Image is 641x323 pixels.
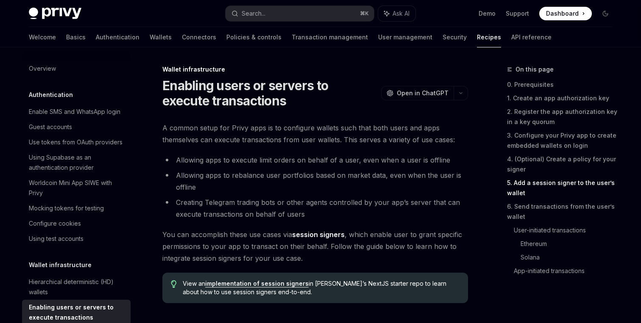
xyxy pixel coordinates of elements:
a: 1. Create an app authorization key [507,91,619,105]
a: Transaction management [292,27,368,47]
a: Use tokens from OAuth providers [22,135,131,150]
div: Configure cookies [29,218,81,229]
h1: Enabling users or servers to execute transactions [162,78,378,108]
span: Ask AI [393,9,410,18]
a: Guest accounts [22,119,131,135]
a: 6. Send transactions from the user’s wallet [507,200,619,224]
span: View an in [PERSON_NAME]’s NextJS starter repo to learn about how to use session signers end-to-end. [183,279,460,296]
div: Use tokens from OAuth providers [29,137,123,147]
button: Search...⌘K [226,6,374,21]
div: Enabling users or servers to execute transactions [29,302,125,323]
div: Using test accounts [29,234,84,244]
a: 5. Add a session signer to the user’s wallet [507,176,619,200]
li: Allowing apps to execute limit orders on behalf of a user, even when a user is offline [162,154,468,166]
a: 4. (Optional) Create a policy for your signer [507,152,619,176]
a: session signers [292,230,345,239]
span: Dashboard [546,9,579,18]
a: 3. Configure your Privy app to create embedded wallets on login [507,129,619,152]
a: Worldcoin Mini App SIWE with Privy [22,175,131,201]
a: Dashboard [539,7,592,20]
a: Basics [66,27,86,47]
button: Toggle dark mode [599,7,612,20]
span: You can accomplish these use cases via , which enable user to grant specific permissions to your ... [162,229,468,264]
a: Support [506,9,529,18]
a: Overview [22,61,131,76]
img: dark logo [29,8,81,19]
div: Hierarchical deterministic (HD) wallets [29,277,125,297]
div: Worldcoin Mini App SIWE with Privy [29,178,125,198]
li: Allowing apps to rebalance user portfolios based on market data, even when the user is offline [162,169,468,193]
div: Using Supabase as an authentication provider [29,152,125,173]
a: User-initiated transactions [514,224,619,237]
a: implementation of session signers [205,280,309,287]
a: Mocking tokens for testing [22,201,131,216]
a: Connectors [182,27,216,47]
div: Guest accounts [29,122,72,132]
a: Using test accounts [22,231,131,246]
a: User management [378,27,432,47]
button: Open in ChatGPT [381,86,454,100]
span: ⌘ K [360,10,369,17]
li: Creating Telegram trading bots or other agents controlled by your app’s server that can execute t... [162,196,468,220]
span: Open in ChatGPT [397,89,449,97]
a: 2. Register the app authorization key in a key quorum [507,105,619,129]
h5: Authentication [29,90,73,100]
a: Welcome [29,27,56,47]
div: Search... [242,8,265,19]
a: Hierarchical deterministic (HD) wallets [22,274,131,300]
span: On this page [516,64,554,75]
a: Recipes [477,27,501,47]
div: Enable SMS and WhatsApp login [29,107,120,117]
span: A common setup for Privy apps is to configure wallets such that both users and apps themselves ca... [162,122,468,146]
a: Enable SMS and WhatsApp login [22,104,131,119]
a: Authentication [96,27,139,47]
a: Demo [479,9,496,18]
div: Wallet infrastructure [162,65,468,74]
a: Security [443,27,467,47]
a: 0. Prerequisites [507,78,619,91]
svg: Tip [171,280,177,288]
a: API reference [511,27,552,47]
a: Solana [521,251,619,264]
a: Ethereum [521,237,619,251]
a: App-initiated transactions [514,264,619,278]
a: Using Supabase as an authentication provider [22,150,131,175]
div: Overview [29,63,56,74]
div: Mocking tokens for testing [29,203,104,213]
button: Ask AI [378,6,415,21]
a: Wallets [150,27,172,47]
h5: Wallet infrastructure [29,260,92,270]
a: Configure cookies [22,216,131,231]
a: Policies & controls [226,27,281,47]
